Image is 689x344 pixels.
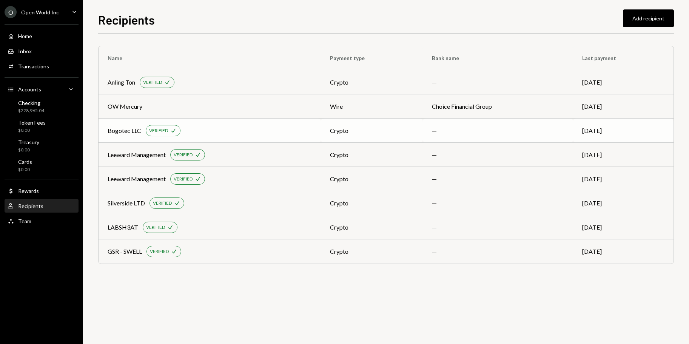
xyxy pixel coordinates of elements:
button: Add recipient [623,9,674,27]
div: crypto [330,247,414,256]
td: — [423,70,573,94]
div: OW Mercury [108,102,142,111]
th: Bank name [423,46,573,70]
div: Team [18,218,31,224]
div: $0.00 [18,127,46,134]
div: Anling Ton [108,78,135,87]
div: VERIFIED [174,176,193,182]
div: VERIFIED [146,224,165,231]
div: Transactions [18,63,49,69]
div: Cards [18,159,32,165]
div: LABSH3AT [108,223,138,232]
td: [DATE] [573,119,674,143]
div: Checking [18,100,44,106]
a: Inbox [5,44,79,58]
td: [DATE] [573,239,674,264]
td: — [423,143,573,167]
div: Home [18,33,32,39]
td: — [423,119,573,143]
a: Token Fees$0.00 [5,117,79,135]
td: — [423,239,573,264]
div: $0.00 [18,167,32,173]
div: $0.00 [18,147,39,153]
a: Transactions [5,59,79,73]
div: crypto [330,78,414,87]
th: Last payment [573,46,674,70]
a: Treasury$0.00 [5,137,79,155]
div: Open World Inc [21,9,59,15]
div: crypto [330,199,414,208]
td: [DATE] [573,215,674,239]
th: Name [99,46,321,70]
td: — [423,167,573,191]
div: VERIFIED [143,79,162,86]
th: Payment type [321,46,423,70]
div: VERIFIED [153,200,172,207]
div: crypto [330,223,414,232]
a: Team [5,214,79,228]
div: Bogotec LLC [108,126,141,135]
td: [DATE] [573,167,674,191]
a: Accounts [5,82,79,96]
div: VERIFIED [150,248,169,255]
div: Recipients [18,203,43,209]
div: Token Fees [18,119,46,126]
div: GSR - SWELL [108,247,142,256]
h1: Recipients [98,12,155,27]
div: O [5,6,17,18]
td: — [423,215,573,239]
div: Inbox [18,48,32,54]
div: Silverside LTD [108,199,145,208]
td: [DATE] [573,94,674,119]
div: Leeward Management [108,150,166,159]
a: Rewards [5,184,79,197]
div: $228,965.04 [18,108,44,114]
div: crypto [330,150,414,159]
a: Recipients [5,199,79,213]
a: Home [5,29,79,43]
td: [DATE] [573,143,674,167]
div: crypto [330,126,414,135]
div: crypto [330,174,414,184]
div: Accounts [18,86,41,93]
div: VERIFIED [174,152,193,158]
td: — [423,191,573,215]
a: Cards$0.00 [5,156,79,174]
td: [DATE] [573,70,674,94]
td: Choice Financial Group [423,94,573,119]
td: [DATE] [573,191,674,215]
div: Rewards [18,188,39,194]
div: Leeward Management [108,174,166,184]
div: wire [330,102,414,111]
a: Checking$228,965.04 [5,97,79,116]
div: VERIFIED [149,128,168,134]
div: Treasury [18,139,39,145]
